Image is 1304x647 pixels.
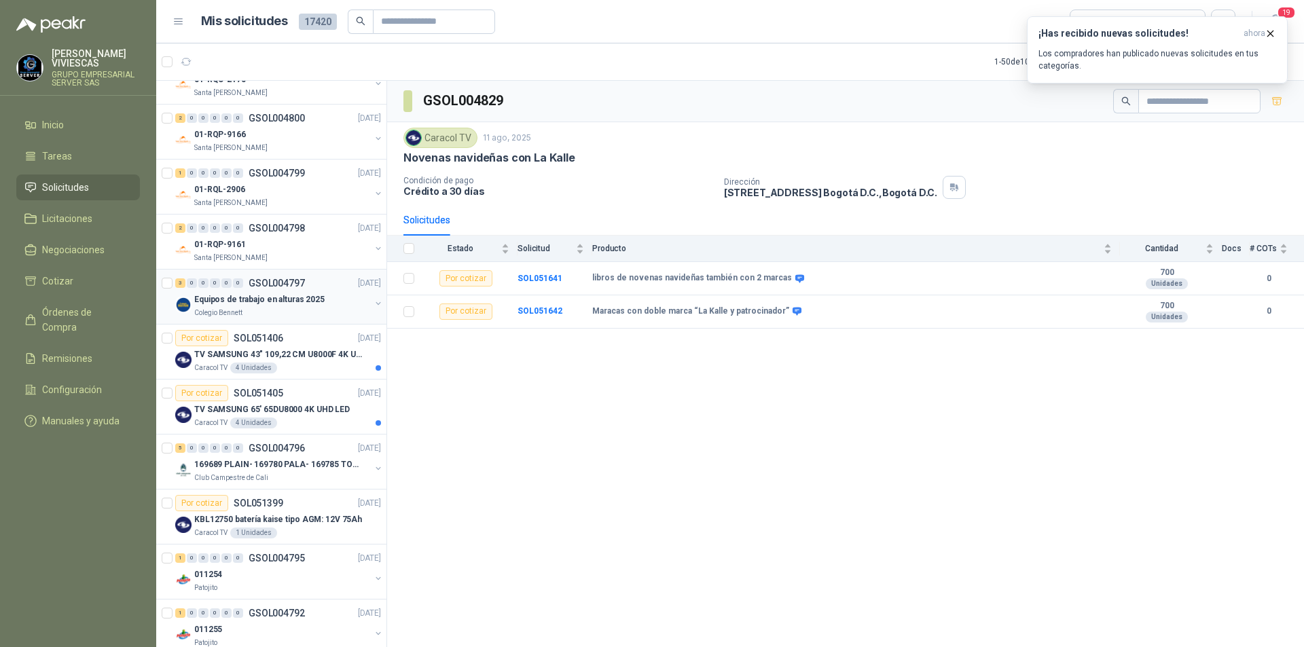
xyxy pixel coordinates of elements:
img: Company Logo [175,517,192,533]
a: Inicio [16,112,140,138]
a: Tareas [16,143,140,169]
div: 0 [210,113,220,123]
p: [PERSON_NAME] VIVIESCAS [52,49,140,68]
div: 0 [187,168,197,178]
div: 0 [233,278,243,288]
span: Solicitudes [42,180,89,195]
p: Caracol TV [194,528,228,538]
div: 0 [198,113,209,123]
img: Company Logo [175,627,192,643]
p: [DATE] [358,497,381,510]
a: Por cotizarSOL051406[DATE] Company LogoTV SAMSUNG 43" 109,22 CM U8000F 4K UHDCaracol TV4 Unidades [156,325,386,380]
div: 5 [175,443,185,453]
img: Company Logo [175,77,192,93]
img: Company Logo [406,130,421,145]
div: 0 [221,168,232,178]
div: 0 [221,608,232,618]
p: Santa [PERSON_NAME] [194,143,268,153]
th: Cantidad [1120,236,1222,262]
p: GSOL004800 [249,113,305,123]
p: GSOL004799 [249,168,305,178]
div: 1 [175,168,185,178]
div: 0 [187,113,197,123]
span: Licitaciones [42,211,92,226]
h3: ¡Has recibido nuevas solicitudes! [1038,28,1238,39]
p: [DATE] [358,387,381,400]
th: Docs [1222,236,1250,262]
p: 01-RQP-9166 [194,128,246,141]
div: Por cotizar [175,330,228,346]
div: 0 [187,553,197,563]
div: Unidades [1146,278,1188,289]
p: [DATE] [358,167,381,180]
p: Santa [PERSON_NAME] [194,88,268,98]
p: 169689 PLAIN- 169780 PALA- 169785 TORNILL 169796 C [194,458,363,471]
a: Solicitudes [16,174,140,200]
div: 0 [233,223,243,233]
p: [DATE] [358,442,381,455]
p: TV SAMSUNG 43" 109,22 CM U8000F 4K UHD [194,348,363,361]
p: GSOL004798 [249,223,305,233]
div: 0 [221,553,232,563]
span: 19 [1277,6,1296,19]
img: Logo peakr [16,16,86,33]
p: GSOL004797 [249,278,305,288]
p: [DATE] [358,332,381,345]
div: 4 Unidades [230,363,277,373]
p: [DATE] [358,277,381,290]
b: libros de novenas navideñas también con 2 marcas [592,273,792,284]
div: 0 [187,278,197,288]
div: 0 [233,443,243,453]
th: Producto [592,236,1120,262]
a: SOL051641 [518,274,562,283]
div: 1 - 50 de 10483 [994,51,1087,73]
div: 0 [221,113,232,123]
p: Dirección [724,177,937,187]
b: SOL051642 [518,306,562,316]
b: 700 [1120,301,1214,312]
div: 3 [175,278,185,288]
span: 17420 [299,14,337,30]
a: Configuración [16,377,140,403]
div: 2 [175,113,185,123]
div: 0 [187,608,197,618]
b: 0 [1250,272,1288,285]
p: [STREET_ADDRESS] Bogotá D.C. , Bogotá D.C. [724,187,937,198]
div: Unidades [1146,312,1188,322]
span: ahora [1244,28,1265,39]
span: search [1121,96,1131,106]
p: GRUPO EMPRESARIAL SERVER SAS [52,71,140,87]
div: 0 [210,443,220,453]
div: Por cotizar [439,270,492,286]
span: search [356,16,365,26]
div: 0 [221,278,232,288]
p: Crédito a 30 días [403,185,713,197]
p: [DATE] [358,552,381,565]
span: Configuración [42,382,102,397]
a: Órdenes de Compra [16,299,140,340]
div: 2 [175,223,185,233]
p: Santa [PERSON_NAME] [194,253,268,263]
div: 0 [221,223,232,233]
div: Por cotizar [439,303,492,320]
div: 0 [210,608,220,618]
p: Los compradores han publicado nuevas solicitudes en tus categorías. [1038,48,1276,72]
p: KBL12750 batería kaise tipo AGM: 12V 75Ah [194,513,362,526]
img: Company Logo [175,352,192,368]
span: Cotizar [42,274,73,289]
div: 0 [233,168,243,178]
h1: Mis solicitudes [201,12,288,31]
b: 0 [1250,305,1288,318]
p: SOL051399 [234,498,283,508]
span: Inicio [42,117,64,132]
a: Negociaciones [16,237,140,263]
div: 0 [198,168,209,178]
p: GSOL004792 [249,608,305,618]
p: 01-RQP-9161 [194,238,246,251]
a: 1 0 0 0 0 0 GSOL004795[DATE] Company Logo011254Patojito [175,550,384,593]
img: Company Logo [175,132,192,148]
span: Negociaciones [42,242,105,257]
p: 011254 [194,568,222,581]
div: 0 [210,278,220,288]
